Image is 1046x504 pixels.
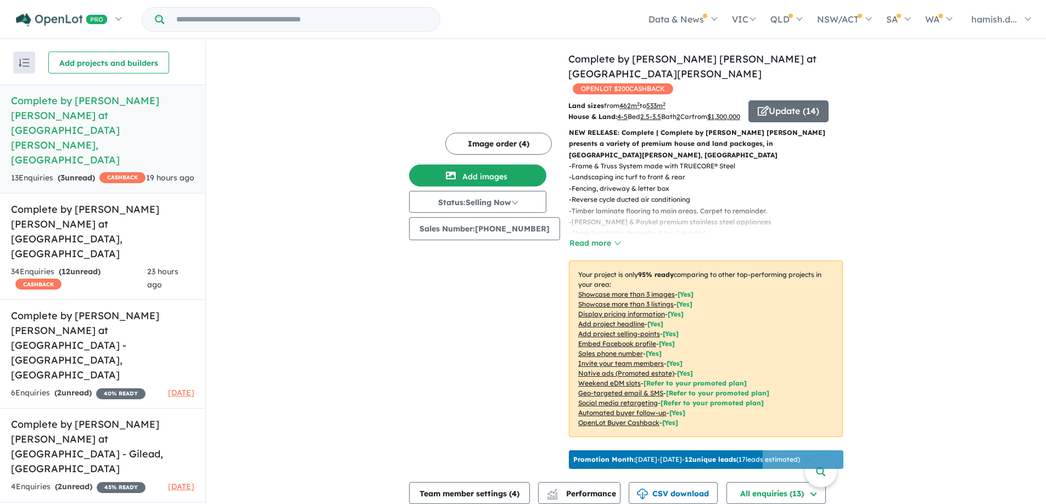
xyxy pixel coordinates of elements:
[168,388,194,398] span: [DATE]
[512,489,517,499] span: 4
[549,489,616,499] span: Performance
[662,418,678,427] span: [Yes]
[146,173,194,183] span: 19 hours ago
[619,101,640,110] u: 462 m
[55,482,92,491] strong: ( unread)
[676,300,692,308] span: [ Yes ]
[569,183,852,194] p: - Fencing, driveway & letter box
[568,100,740,111] p: from
[661,399,764,407] span: [Refer to your promoted plan]
[578,359,664,367] u: Invite your team members
[19,59,30,67] img: sort.svg
[58,482,62,491] span: 2
[409,482,530,504] button: Team member settings (4)
[168,482,194,491] span: [DATE]
[569,237,620,250] button: Read more
[578,300,674,308] u: Showcase more than 3 listings
[667,359,683,367] span: [ Yes ]
[11,480,146,494] div: 4 Enquir ies
[638,270,674,279] b: 95 % ready
[644,379,747,387] span: [Refer to your promoted plan]
[640,101,665,110] span: to
[707,112,740,121] u: $ 1,300,000
[578,310,665,318] u: Display pricing information
[569,172,852,183] p: - Landscaping inc turf to front & rear
[11,93,194,167] h5: Complete by [PERSON_NAME] [PERSON_NAME] at [GEOGRAPHIC_DATA][PERSON_NAME] , [GEOGRAPHIC_DATA]
[538,482,620,504] button: Performance
[547,492,558,500] img: bar-chart.svg
[59,267,100,276] strong: ( unread)
[578,290,675,298] u: Showcase more than 3 images
[409,165,546,186] button: Add images
[568,111,740,122] p: Bed Bath Car from
[663,330,679,338] span: [ Yes ]
[629,482,718,504] button: CSV download
[61,267,70,276] span: 12
[166,8,438,31] input: Try estate name, suburb, builder or developer
[445,133,552,155] button: Image order (4)
[15,279,61,290] span: CASHBACK
[573,455,800,465] p: [DATE] - [DATE] - ( 17 leads estimated)
[568,53,816,80] a: Complete by [PERSON_NAME] [PERSON_NAME] at [GEOGRAPHIC_DATA][PERSON_NAME]
[569,206,852,217] p: - Timber laminate flooring to main areas. Carpet to remainder.
[11,202,194,261] h5: Complete by [PERSON_NAME] [PERSON_NAME] at [GEOGRAPHIC_DATA] , [GEOGRAPHIC_DATA]
[578,320,645,328] u: Add project headline
[54,388,92,398] strong: ( unread)
[58,173,95,183] strong: ( unread)
[409,217,560,240] button: Sales Number:[PHONE_NUMBER]
[16,13,108,27] img: Openlot PRO Logo White
[11,308,194,382] h5: Complete by [PERSON_NAME] [PERSON_NAME] at [GEOGRAPHIC_DATA] - [GEOGRAPHIC_DATA] , [GEOGRAPHIC_DATA]
[573,83,673,94] span: OPENLOT $ 200 CASHBACK
[578,339,656,348] u: Embed Facebook profile
[617,112,628,121] u: 4-5
[578,349,643,358] u: Sales phone number
[578,418,659,427] u: OpenLot Buyer Cashback
[11,417,194,476] h5: Complete by [PERSON_NAME] [PERSON_NAME] at [GEOGRAPHIC_DATA] - Gilead , [GEOGRAPHIC_DATA]
[677,369,693,377] span: [Yes]
[568,101,604,110] b: Land sizes
[748,100,829,122] button: Update (14)
[60,173,65,183] span: 3
[569,217,852,228] p: - [PERSON_NAME] & Paykel premium stainless steel appliances
[646,101,665,110] u: 533 m
[48,52,169,73] button: Add projects and builders
[578,399,658,407] u: Social media retargeting
[11,265,147,292] div: 34 Enquir ies
[99,172,146,183] span: CASHBACK
[646,349,662,358] span: [ Yes ]
[659,339,675,348] span: [ Yes ]
[547,489,557,495] img: line-chart.svg
[96,388,146,399] span: 40 % READY
[578,330,660,338] u: Add project selling-points
[573,455,635,463] b: Promotion Month:
[647,320,663,328] span: [ Yes ]
[676,112,680,121] u: 2
[568,112,617,121] b: House & Land:
[663,101,665,107] sup: 2
[11,172,146,185] div: 13 Enquir ies
[11,387,146,400] div: 6 Enquir ies
[726,482,826,504] button: All enquiries (13)
[569,194,852,205] p: - Reverse cycle ducted air conditioning
[569,161,852,172] p: - Frame & Truss System made with TRUECORE® Steel
[971,14,1017,25] span: hamish.d...
[578,379,641,387] u: Weekend eDM slots
[666,389,769,397] span: [Refer to your promoted plan]
[569,261,843,437] p: Your project is only comparing to other top-performing projects in your area: - - - - - - - - - -...
[409,191,546,213] button: Status:Selling Now
[637,489,648,500] img: download icon
[147,267,178,290] span: 23 hours ago
[57,388,61,398] span: 2
[678,290,693,298] span: [ Yes ]
[669,409,685,417] span: [Yes]
[578,369,674,377] u: Native ads (Promoted estate)
[640,112,661,121] u: 2.5-3.5
[97,482,146,493] span: 45 % READY
[637,101,640,107] sup: 2
[685,455,736,463] b: 12 unique leads
[578,409,667,417] u: Automated buyer follow-up
[569,127,843,161] p: NEW RELEASE: Complete | Complete by [PERSON_NAME] [PERSON_NAME] presents a variety of premium hou...
[578,389,663,397] u: Geo-targeted email & SMS
[668,310,684,318] span: [ Yes ]
[569,228,852,239] p: - Stone benchtops throughout (ex. Laundry)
